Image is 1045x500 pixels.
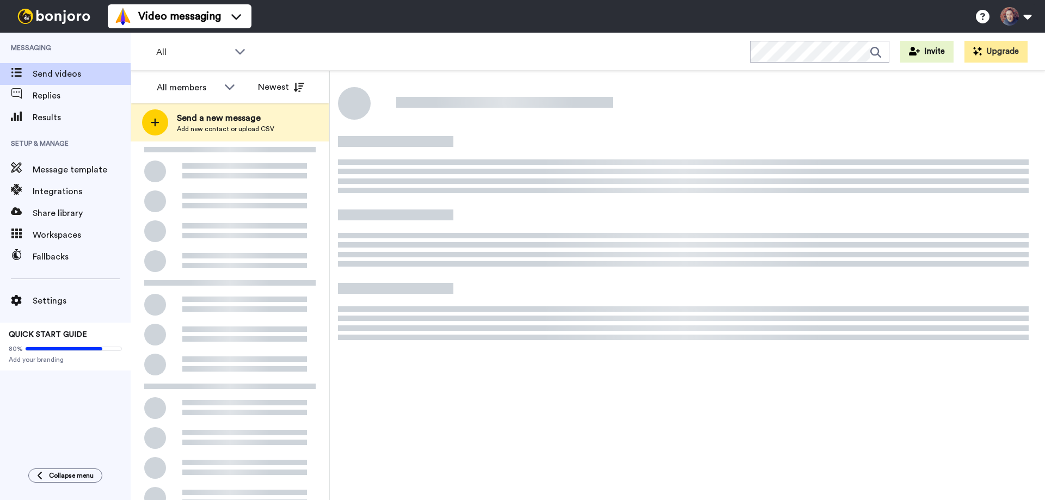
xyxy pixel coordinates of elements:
span: Workspaces [33,229,131,242]
span: Send videos [33,67,131,81]
span: All [156,46,229,59]
button: Upgrade [964,41,1028,63]
span: Results [33,111,131,124]
span: QUICK START GUIDE [9,331,87,338]
span: Collapse menu [49,471,94,480]
img: vm-color.svg [114,8,132,25]
img: bj-logo-header-white.svg [13,9,95,24]
span: Share library [33,207,131,220]
span: Fallbacks [33,250,131,263]
span: 80% [9,344,23,353]
span: Add your branding [9,355,122,364]
span: Integrations [33,185,131,198]
div: All members [157,81,219,94]
span: Message template [33,163,131,176]
button: Invite [900,41,954,63]
span: Replies [33,89,131,102]
span: Video messaging [138,9,221,24]
button: Newest [250,76,312,98]
span: Add new contact or upload CSV [177,125,274,133]
button: Collapse menu [28,468,102,483]
span: Send a new message [177,112,274,125]
span: Settings [33,294,131,307]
